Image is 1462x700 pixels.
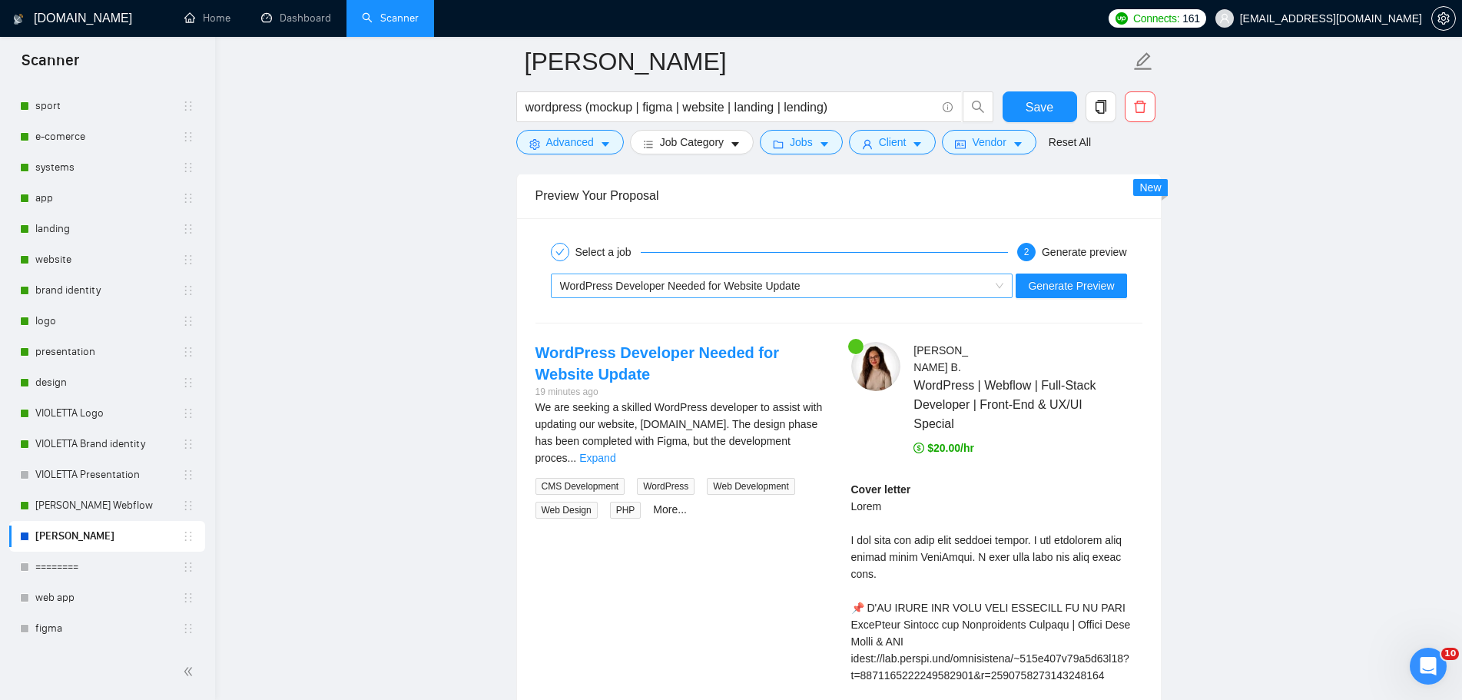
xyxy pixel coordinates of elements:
[1125,91,1155,122] button: delete
[182,438,194,450] span: holder
[182,561,194,573] span: holder
[912,138,923,150] span: caret-down
[913,344,968,373] span: [PERSON_NAME] B .
[516,130,624,154] button: settingAdvancedcaret-down
[164,25,195,55] img: Profile image for Mariia
[182,192,194,204] span: holder
[560,280,801,292] span: WordPress Developer Needed for Website Update
[849,130,937,154] button: userClientcaret-down
[972,134,1006,151] span: Vendor
[9,367,205,398] li: design
[529,138,540,150] span: setting
[535,399,827,466] div: We are seeking a skilled WordPress developer to assist with updating our website, Parkline.ee. Th...
[35,398,182,429] a: VIOLETTA Logo
[535,344,780,383] a: WordPress Developer Needed for Website Update
[9,521,205,552] li: ANNA WordPress
[9,183,205,214] li: app
[535,385,827,400] div: 19 minutes ago
[68,258,97,274] div: Dima
[913,443,924,453] span: dollar
[35,214,182,244] a: landing
[35,613,182,644] a: figma
[264,25,292,52] div: Закрыть
[261,12,331,25] a: dashboardDashboard
[579,452,615,464] a: Expand
[653,503,687,516] a: More...
[535,478,625,495] span: CMS Development
[555,247,565,257] span: check
[182,377,194,389] span: holder
[100,258,177,274] div: • 1 нед. назад
[879,134,907,151] span: Client
[15,207,292,287] div: Недавние сообщенияProfile image for DimaДоброго дня! Ми перевірили роботу системи та бачимо, що п...
[1126,100,1155,114] span: delete
[1432,12,1455,25] span: setting
[362,12,419,25] a: searchScanner
[1013,138,1023,150] span: caret-down
[9,613,205,644] li: figma
[22,466,285,510] div: 🔠 GigRadar Search Syntax: Query Operators for Optimized Job Searches
[1049,134,1091,151] a: Reset All
[22,384,285,415] button: Поиск по статьям
[13,7,24,32] img: logo
[600,138,611,150] span: caret-down
[9,214,205,244] li: landing
[9,582,205,613] li: web app
[1086,100,1116,114] span: copy
[205,479,307,541] button: Помощь
[707,478,795,495] span: Web Development
[183,664,198,679] span: double-left
[182,346,194,358] span: holder
[31,472,257,504] div: 🔠 GigRadar Search Syntax: Query Operators for Optimized Job Searches
[575,243,641,261] div: Select a job
[35,244,182,275] a: website
[35,552,182,582] a: ========
[760,130,843,154] button: folderJobscaret-down
[637,478,695,495] span: WordPress
[31,109,277,135] p: Здравствуйте! 👋
[35,275,182,306] a: brand identity
[9,121,205,152] li: e-comerce
[35,490,182,521] a: [PERSON_NAME] Webflow
[819,138,830,150] span: caret-down
[35,152,182,183] a: systems
[963,91,993,122] button: search
[9,490,205,521] li: ANNA Webflow
[1026,98,1053,117] span: Save
[182,499,194,512] span: holder
[223,25,254,55] img: Profile image for Oleksandr
[233,518,279,529] span: Помощь
[1182,10,1199,27] span: 161
[9,49,91,81] span: Scanner
[660,134,724,151] span: Job Category
[182,254,194,266] span: holder
[1116,12,1128,25] img: upwork-logo.png
[9,91,205,121] li: sport
[630,130,754,154] button: barsJob Categorycaret-down
[862,138,873,150] span: user
[35,91,182,121] a: sport
[182,284,194,297] span: holder
[35,521,182,552] a: [PERSON_NAME]
[31,220,276,236] div: Недавние сообщения
[535,401,823,464] span: We are seeking a skilled WordPress developer to assist with updating our website, [DOMAIN_NAME]. ...
[9,275,205,306] li: brand identity
[9,306,205,337] li: logo
[643,138,654,150] span: bars
[35,582,182,613] a: web app
[1016,274,1126,298] button: Generate Preview
[851,483,911,496] strong: Cover letter
[31,308,257,324] div: Отправить сообщение
[9,398,205,429] li: VIOLETTA Logo
[182,622,194,635] span: holder
[31,324,257,357] div: Обычно мы отвечаем в течение менее минуты
[1003,91,1077,122] button: Save
[182,530,194,542] span: holder
[16,230,291,287] div: Profile image for DimaДоброго дня! Ми перевірили роботу системи та бачимо, що поки з відправками ...
[194,25,224,55] img: Profile image for Valeriia
[35,183,182,214] a: app
[730,138,741,150] span: caret-down
[1219,13,1230,24] span: user
[22,421,285,466] div: ✅ How To: Connect your agency to [DOMAIN_NAME]
[1139,181,1161,194] span: New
